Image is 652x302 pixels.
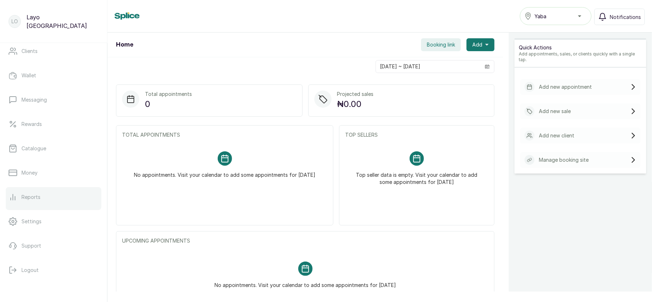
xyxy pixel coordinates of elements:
p: ₦0.00 [337,98,374,111]
a: Money [6,163,101,183]
a: Settings [6,211,101,232]
p: Messaging [21,96,47,103]
p: 0 [145,98,192,111]
p: Clients [21,48,38,55]
p: Wallet [21,72,36,79]
p: Top seller data is empty. Visit your calendar to add some appointments for [DATE] [354,166,480,186]
p: No appointments. Visit your calendar to add some appointments for [DATE] [214,276,396,289]
p: Add new appointment [539,83,592,91]
p: Layo [GEOGRAPHIC_DATA] [26,13,98,30]
span: Yaba [535,13,546,20]
a: Catalogue [6,138,101,159]
svg: calendar [485,64,490,69]
a: Support [6,236,101,256]
button: Logout [6,260,101,280]
p: TOP SELLERS [345,131,488,138]
a: Reports [6,187,101,207]
p: Catalogue [21,145,46,152]
p: UPCOMING APPOINTMENTS [122,237,488,244]
h1: Home [116,40,133,49]
p: Add appointments, sales, or clients quickly with a single tap. [519,51,642,63]
button: Yaba [520,7,591,25]
p: Settings [21,218,42,225]
p: Logout [21,267,39,274]
p: LO [11,18,18,25]
p: TOTAL APPOINTMENTS [122,131,327,138]
button: Add [467,38,494,51]
p: Add new sale [539,108,571,115]
a: Clients [6,41,101,61]
p: Add new client [539,132,574,139]
p: Manage booking site [539,156,589,164]
p: Projected sales [337,91,374,98]
span: Booking link [427,41,455,48]
span: Notifications [610,13,641,21]
button: Notifications [594,9,645,25]
p: Reports [21,194,40,201]
span: Add [472,41,482,48]
a: Wallet [6,65,101,86]
p: No appointments. Visit your calendar to add some appointments for [DATE] [134,166,315,179]
p: Total appointments [145,91,192,98]
p: Support [21,242,41,249]
a: Rewards [6,114,101,134]
a: Messaging [6,90,101,110]
input: Select date [376,60,480,73]
button: Booking link [421,38,461,51]
p: Quick Actions [519,44,642,51]
p: Money [21,169,38,176]
p: Rewards [21,121,42,128]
